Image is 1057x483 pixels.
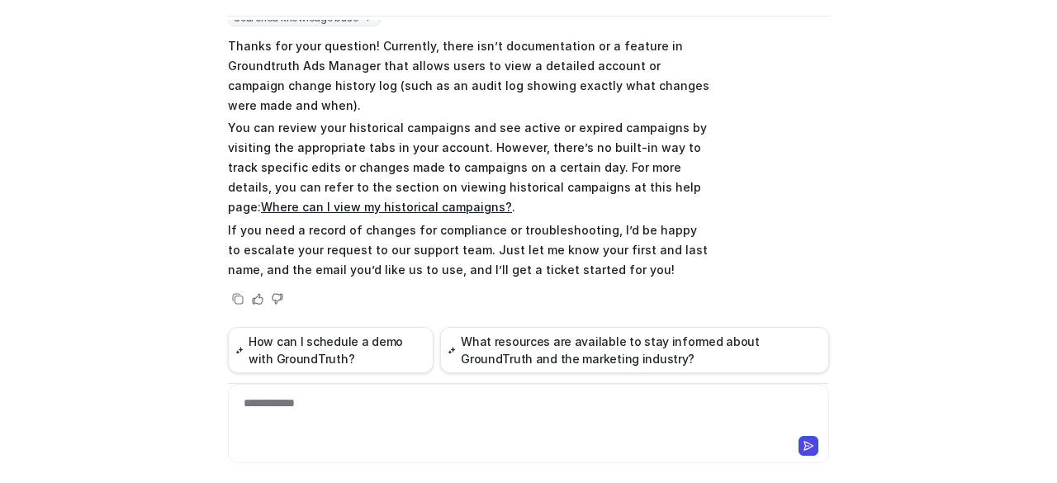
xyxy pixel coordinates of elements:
p: If you need a record of changes for compliance or troubleshooting, I’d be happy to escalate your ... [228,220,711,280]
button: What resources are available to stay informed about GroundTruth and the marketing industry? [440,327,829,373]
p: Thanks for your question! Currently, there isn’t documentation or a feature in Groundtruth Ads Ma... [228,36,711,116]
p: You can review your historical campaigns and see active or expired campaigns by visiting the appr... [228,118,711,217]
a: Where can I view my historical campaigns? [261,200,512,214]
button: How can I schedule a demo with GroundTruth? [228,327,434,373]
